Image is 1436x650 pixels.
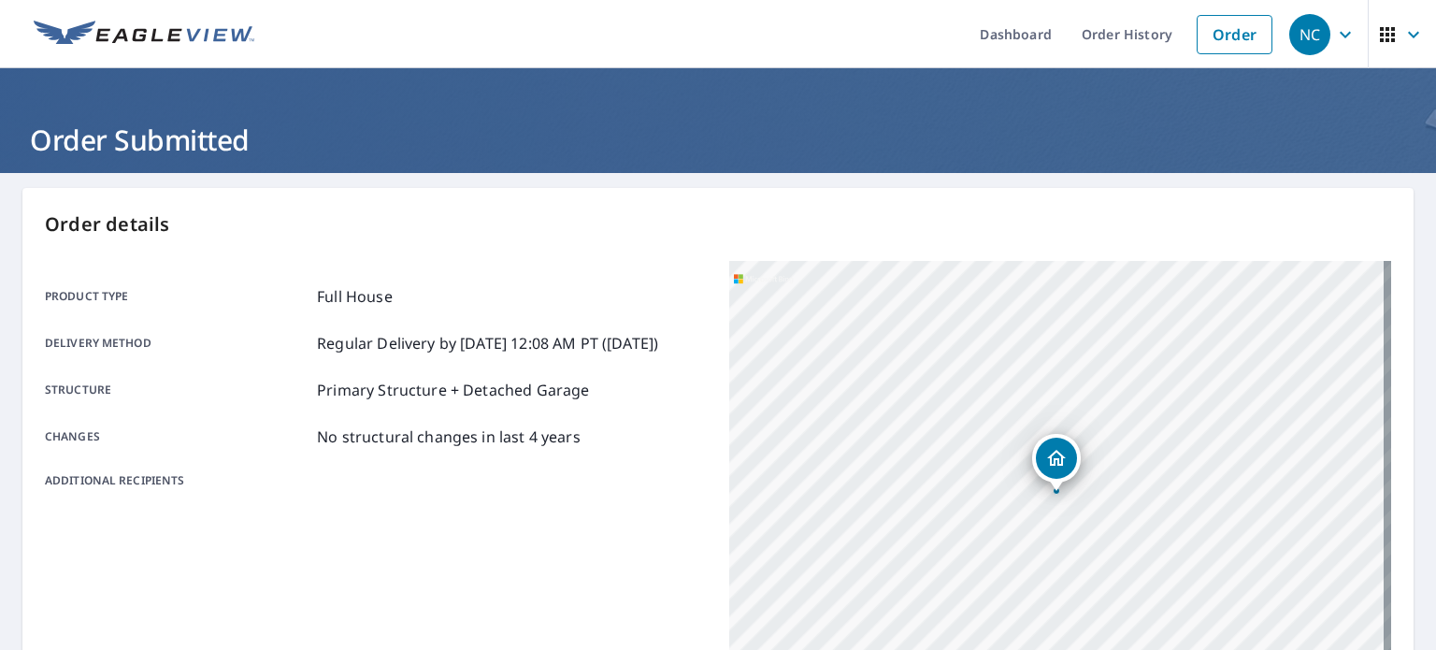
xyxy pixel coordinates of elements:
[22,121,1414,159] h1: Order Submitted
[1032,434,1081,492] div: Dropped pin, building 1, Residential property, 1105 Paine Ct Raleigh, NC 27609
[317,332,658,354] p: Regular Delivery by [DATE] 12:08 AM PT ([DATE])
[317,379,589,401] p: Primary Structure + Detached Garage
[45,285,309,308] p: Product type
[45,472,309,489] p: Additional recipients
[45,426,309,448] p: Changes
[317,285,393,308] p: Full House
[1289,14,1330,55] div: NC
[317,426,581,448] p: No structural changes in last 4 years
[45,379,309,401] p: Structure
[1197,15,1272,54] a: Order
[34,21,254,49] img: EV Logo
[45,332,309,354] p: Delivery method
[45,210,1391,238] p: Order details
